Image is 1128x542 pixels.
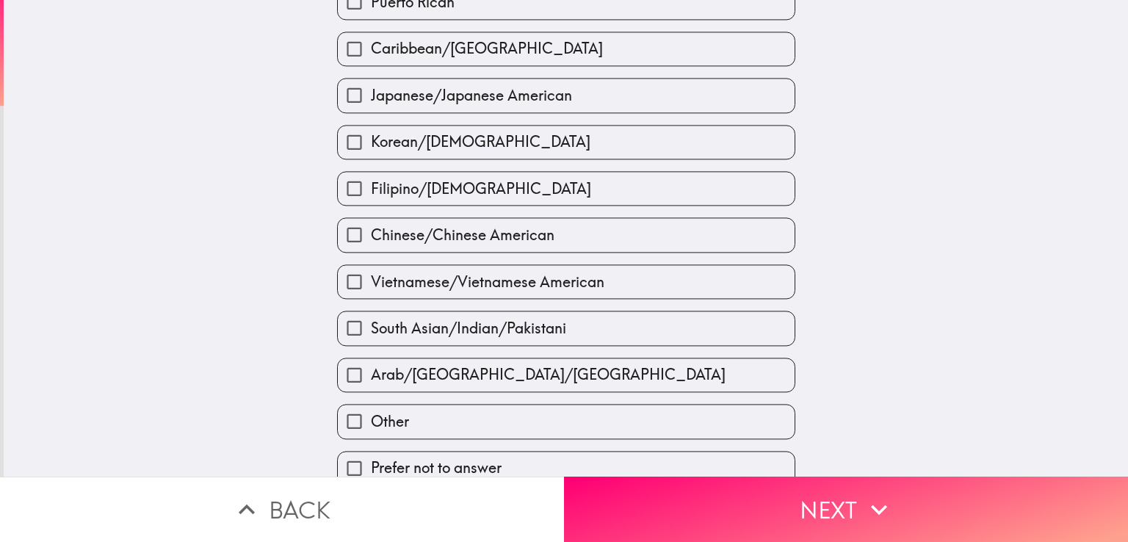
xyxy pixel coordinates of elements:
[564,477,1128,542] button: Next
[371,39,603,59] span: Caribbean/[GEOGRAPHIC_DATA]
[371,458,502,479] span: Prefer not to answer
[338,219,795,252] button: Chinese/Chinese American
[371,318,566,339] span: South Asian/Indian/Pakistani
[338,172,795,205] button: Filipino/[DEMOGRAPHIC_DATA]
[338,126,795,159] button: Korean/[DEMOGRAPHIC_DATA]
[371,365,726,386] span: Arab/[GEOGRAPHIC_DATA]/[GEOGRAPHIC_DATA]
[371,272,604,292] span: Vietnamese/Vietnamese American
[338,265,795,298] button: Vietnamese/Vietnamese American
[338,405,795,438] button: Other
[371,132,590,153] span: Korean/[DEMOGRAPHIC_DATA]
[338,358,795,391] button: Arab/[GEOGRAPHIC_DATA]/[GEOGRAPHIC_DATA]
[338,312,795,345] button: South Asian/Indian/Pakistani
[371,178,591,199] span: Filipino/[DEMOGRAPHIC_DATA]
[371,225,554,246] span: Chinese/Chinese American
[371,411,409,432] span: Other
[338,452,795,485] button: Prefer not to answer
[371,85,572,106] span: Japanese/Japanese American
[338,79,795,112] button: Japanese/Japanese American
[338,32,795,65] button: Caribbean/[GEOGRAPHIC_DATA]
